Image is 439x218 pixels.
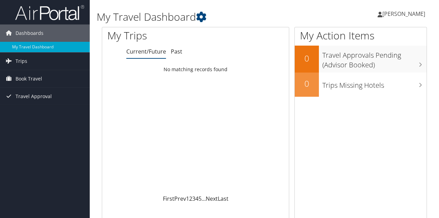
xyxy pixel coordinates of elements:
[378,3,432,24] a: [PERSON_NAME]
[174,195,186,202] a: Prev
[295,78,319,89] h2: 0
[163,195,174,202] a: First
[322,77,427,90] h3: Trips Missing Hotels
[202,195,206,202] span: …
[16,53,27,70] span: Trips
[16,70,42,87] span: Book Travel
[295,53,319,64] h2: 0
[16,25,43,42] span: Dashboards
[192,195,195,202] a: 3
[102,63,289,76] td: No matching records found
[322,47,427,70] h3: Travel Approvals Pending (Advisor Booked)
[218,195,228,202] a: Last
[107,28,206,43] h1: My Trips
[382,10,425,18] span: [PERSON_NAME]
[295,73,427,97] a: 0Trips Missing Hotels
[171,48,182,55] a: Past
[97,10,320,24] h1: My Travel Dashboard
[195,195,198,202] a: 4
[295,28,427,43] h1: My Action Items
[16,88,52,105] span: Travel Approval
[295,46,427,72] a: 0Travel Approvals Pending (Advisor Booked)
[198,195,202,202] a: 5
[189,195,192,202] a: 2
[15,4,84,21] img: airportal-logo.png
[186,195,189,202] a: 1
[126,48,166,55] a: Current/Future
[206,195,218,202] a: Next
